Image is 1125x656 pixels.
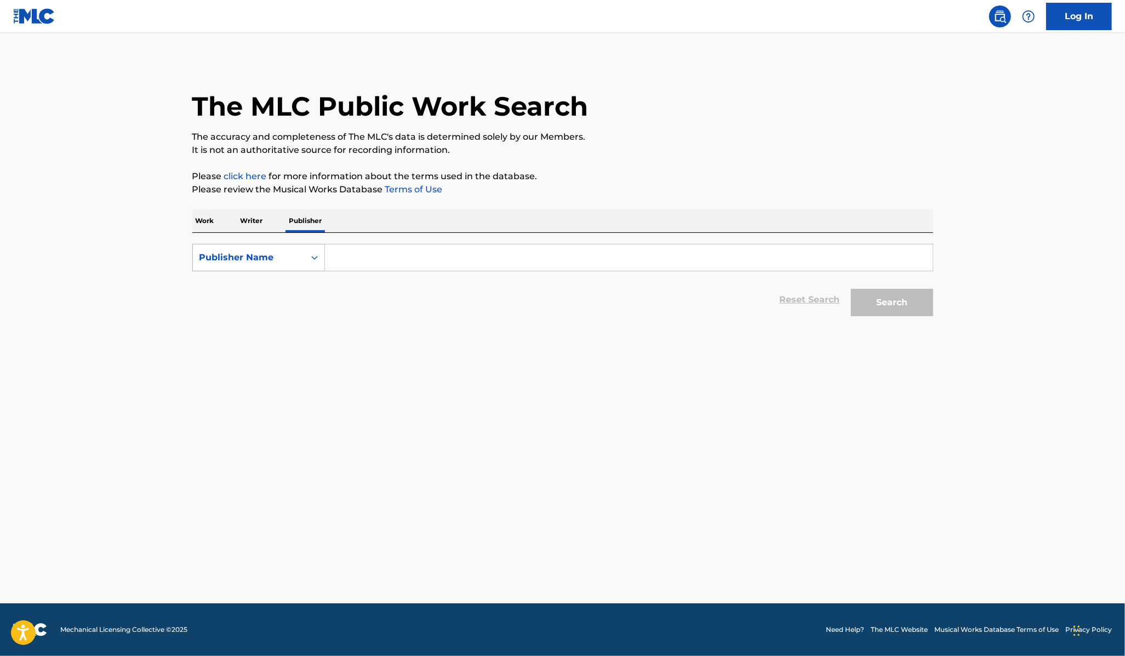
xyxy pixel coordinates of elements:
img: MLC Logo [13,8,55,24]
p: The accuracy and completeness of The MLC's data is determined solely by our Members. [192,130,933,144]
iframe: Chat Widget [1070,603,1125,656]
p: Writer [237,209,266,232]
h1: The MLC Public Work Search [192,90,589,123]
a: Log In [1046,3,1112,30]
p: Work [192,209,218,232]
div: Publisher Name [199,251,298,264]
img: logo [13,623,47,636]
span: Mechanical Licensing Collective © 2025 [60,625,187,635]
p: Publisher [286,209,325,232]
a: Privacy Policy [1065,625,1112,635]
a: Public Search [989,5,1011,27]
div: Help [1018,5,1040,27]
p: Please for more information about the terms used in the database. [192,170,933,183]
a: Musical Works Database Terms of Use [934,625,1059,635]
p: Please review the Musical Works Database [192,183,933,196]
a: Need Help? [826,625,864,635]
a: The MLC Website [871,625,928,635]
a: Terms of Use [383,184,443,195]
p: It is not an authoritative source for recording information. [192,144,933,157]
form: Search Form [192,244,933,322]
img: help [1022,10,1035,23]
a: click here [224,171,267,181]
img: search [993,10,1007,23]
div: Drag [1073,614,1080,647]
